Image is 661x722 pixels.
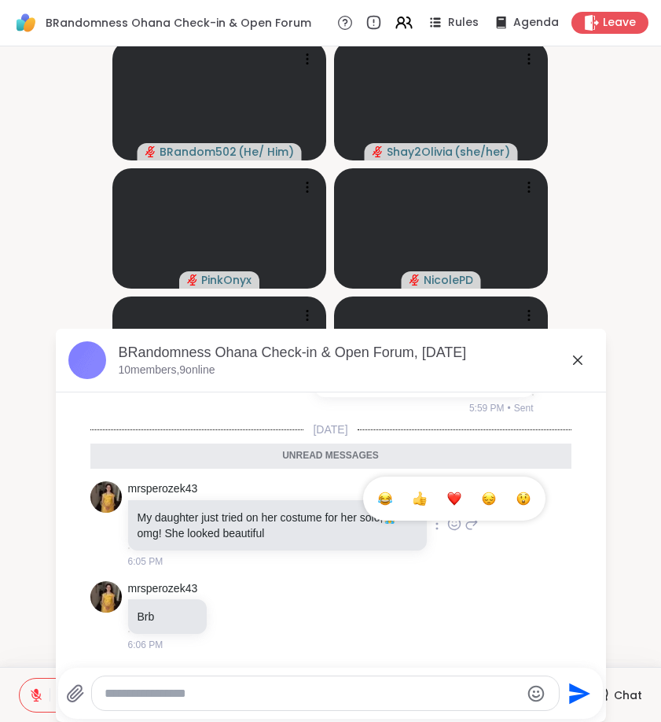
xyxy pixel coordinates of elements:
[508,401,511,415] span: •
[603,15,636,31] span: Leave
[128,554,163,569] span: 6:05 PM
[404,483,435,514] button: Select Reaction: Thumbs up
[238,144,294,160] span: ( He/ Him )
[448,15,479,31] span: Rules
[508,483,539,514] button: Select Reaction: Astonished
[514,401,534,415] span: Sent
[119,363,215,378] p: 10 members, 9 online
[201,272,252,288] span: PinkOnyx
[424,272,473,288] span: NicolePD
[513,15,559,31] span: Agenda
[90,481,122,513] img: https://sharewell-space-live.sfo3.digitaloceanspaces.com/user-generated/ced7abe1-258a-45b1-9815-8...
[373,146,384,157] span: audio-muted
[90,444,571,469] div: Unread messages
[303,422,357,437] span: [DATE]
[439,483,470,514] button: Select Reaction: Heart
[138,510,418,541] p: My daughter just tried on her costume for her solo, omg! She looked beautiful
[160,144,237,160] span: BRandom502
[128,638,163,652] span: 6:06 PM
[369,483,401,514] button: Select Reaction: Joy
[46,15,311,31] span: BRandomness Ohana Check-in & Open Forum
[454,144,510,160] span: ( she/her )
[119,343,593,363] div: BRandomness Ohana Check-in & Open Forum, [DATE]
[469,401,505,415] span: 5:59 PM
[614,687,642,703] span: Chat
[145,146,156,157] span: audio-muted
[68,341,106,379] img: BRandomness Ohana Check-in & Open Forum, Sep 08
[13,9,39,36] img: ShareWell Logomark
[409,274,420,285] span: audio-muted
[128,581,198,597] a: mrsperozek43
[128,481,198,497] a: mrsperozek43
[187,274,198,285] span: audio-muted
[90,581,122,613] img: https://sharewell-space-live.sfo3.digitaloceanspaces.com/user-generated/ced7abe1-258a-45b1-9815-8...
[473,483,505,514] button: Select Reaction: Sad
[387,144,453,160] span: Shay2Olivia
[138,609,197,624] p: Brb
